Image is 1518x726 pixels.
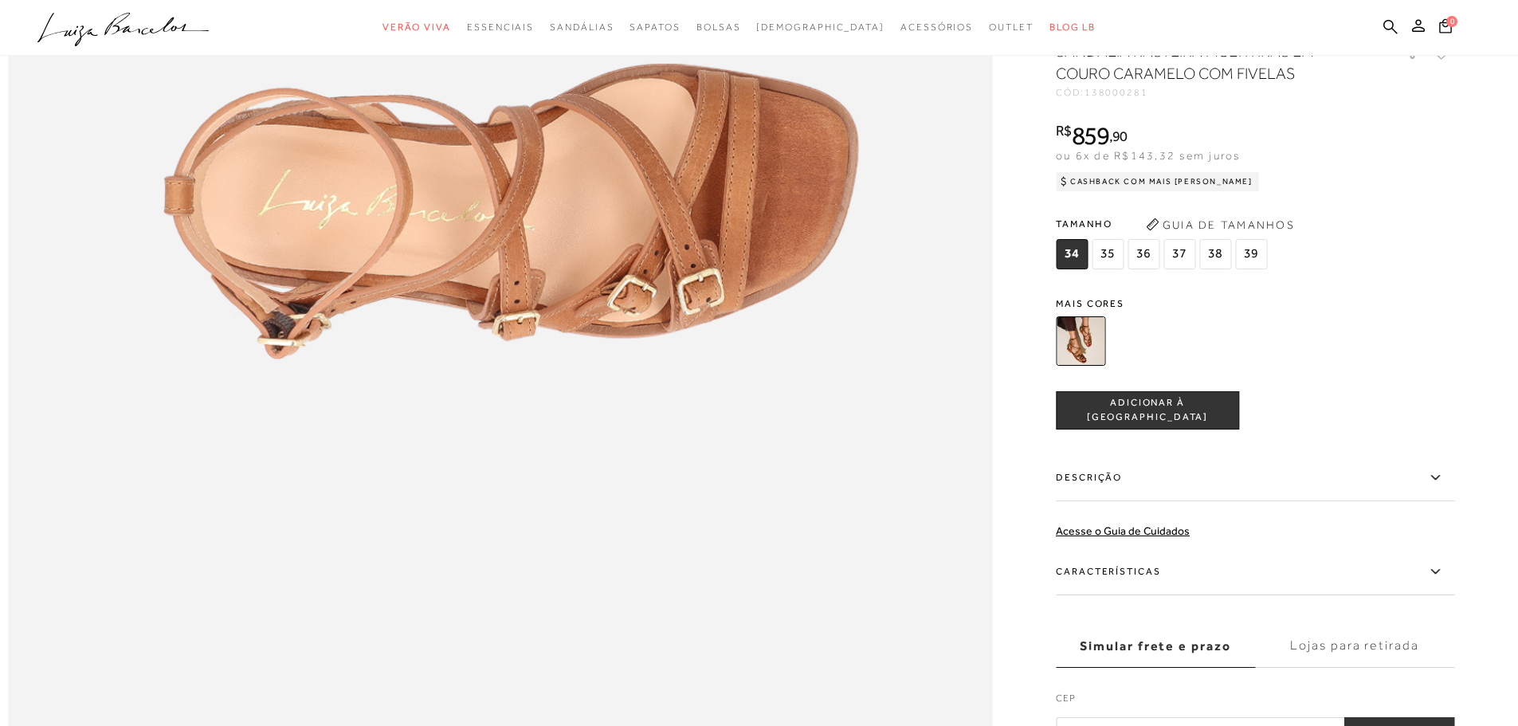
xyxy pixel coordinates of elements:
button: 0 [1434,18,1457,39]
span: Essenciais [467,22,534,33]
button: Guia de Tamanhos [1140,212,1300,237]
span: Acessórios [900,22,973,33]
span: BLOG LB [1049,22,1096,33]
label: Simular frete e prazo [1056,625,1255,668]
a: noSubCategoriesText [550,13,614,42]
span: Verão Viva [382,22,451,33]
div: Cashback com Mais [PERSON_NAME] [1056,172,1259,191]
span: Sandálias [550,22,614,33]
a: Acesse o Guia de Cuidados [1056,524,1190,537]
div: CÓD: [1056,88,1375,97]
button: ADICIONAR À [GEOGRAPHIC_DATA] [1056,391,1239,430]
label: Lojas para retirada [1255,625,1454,668]
span: 36 [1128,239,1159,269]
span: 37 [1163,239,1195,269]
label: CEP [1056,691,1454,713]
a: noSubCategoriesText [696,13,741,42]
h1: SANDÁLIA RASTEIRA MULTITIRAS EM COURO CARAMELO COM FIVELAS [1056,40,1355,84]
span: ou 6x de R$143,32 sem juros [1056,149,1240,162]
span: Sapatos [630,22,680,33]
span: 35 [1092,239,1124,269]
span: 859 [1072,121,1109,150]
a: noSubCategoriesText [900,13,973,42]
label: Características [1056,549,1454,595]
i: R$ [1056,124,1072,138]
span: 34 [1056,239,1088,269]
span: Mais cores [1056,299,1454,308]
label: Descrição [1056,455,1454,501]
i: , [1109,129,1128,143]
span: Tamanho [1056,212,1271,236]
span: 0 [1446,16,1457,27]
a: noSubCategoriesText [989,13,1034,42]
a: noSubCategoriesText [382,13,451,42]
span: [DEMOGRAPHIC_DATA] [756,22,885,33]
a: noSubCategoriesText [756,13,885,42]
span: 90 [1112,128,1128,144]
span: ADICIONAR À [GEOGRAPHIC_DATA] [1057,397,1238,425]
img: SANDÁLIA RASTEIRA MULTITIRAS EM COURO CARAMELO COM FIVELAS [1056,316,1105,366]
a: noSubCategoriesText [467,13,534,42]
span: 138000281 [1085,87,1148,98]
span: Bolsas [696,22,741,33]
span: 39 [1235,239,1267,269]
a: BLOG LB [1049,13,1096,42]
span: 38 [1199,239,1231,269]
a: noSubCategoriesText [630,13,680,42]
span: Outlet [989,22,1034,33]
